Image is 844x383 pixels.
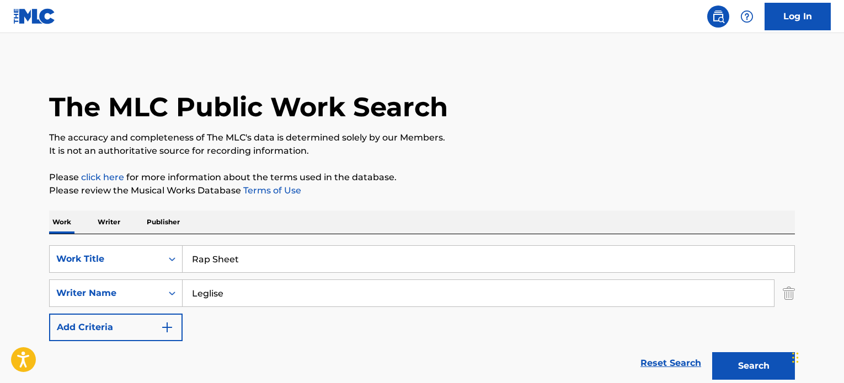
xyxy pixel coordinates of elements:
h1: The MLC Public Work Search [49,90,448,123]
p: It is not an authoritative source for recording information. [49,144,795,158]
a: Terms of Use [241,185,301,196]
p: Work [49,211,74,234]
img: help [740,10,754,23]
div: Help [736,6,758,28]
a: Reset Search [635,351,707,375]
div: Drag [792,341,799,374]
button: Search [712,352,795,380]
div: Writer Name [56,287,156,300]
button: Add Criteria [49,314,183,341]
a: Log In [765,3,831,30]
img: MLC Logo [13,8,56,24]
a: click here [81,172,124,182]
img: Delete Criterion [783,279,795,307]
div: Work Title [56,252,156,266]
a: Public Search [707,6,729,28]
p: Please review the Musical Works Database [49,184,795,197]
img: 9d2ae6d4665cec9f34b9.svg [161,321,174,334]
p: Please for more information about the terms used in the database. [49,171,795,184]
p: The accuracy and completeness of The MLC's data is determined solely by our Members. [49,131,795,144]
p: Publisher [143,211,183,234]
iframe: Chat Widget [789,330,844,383]
p: Writer [94,211,124,234]
img: search [712,10,725,23]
